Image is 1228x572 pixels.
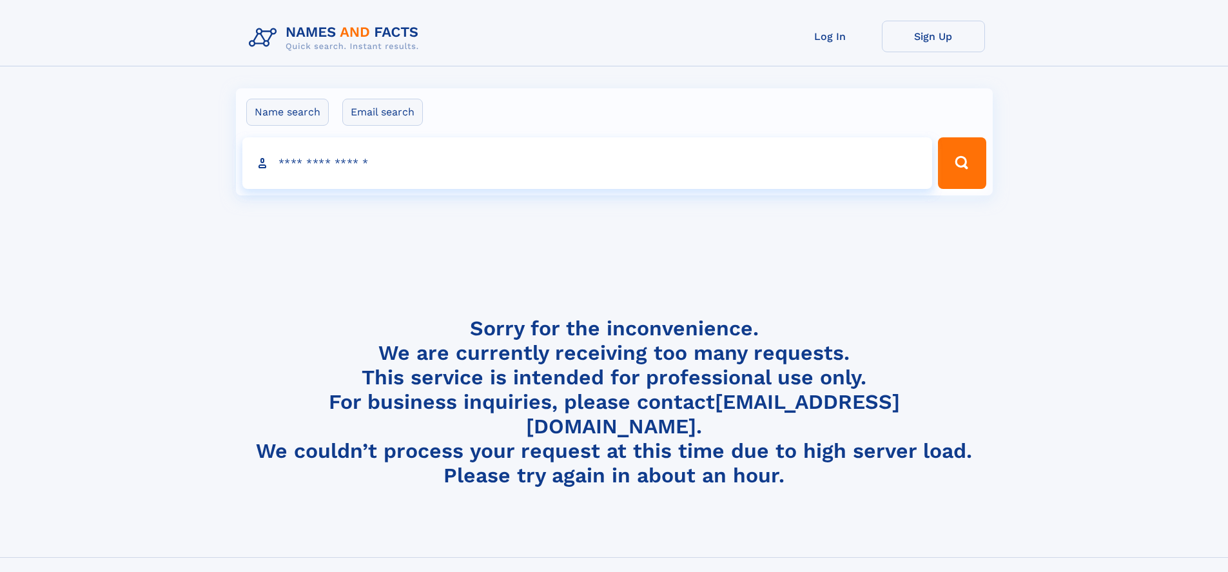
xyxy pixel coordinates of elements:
[882,21,985,52] a: Sign Up
[342,99,423,126] label: Email search
[779,21,882,52] a: Log In
[244,316,985,488] h4: Sorry for the inconvenience. We are currently receiving too many requests. This service is intend...
[526,390,900,439] a: [EMAIL_ADDRESS][DOMAIN_NAME]
[242,137,933,189] input: search input
[244,21,429,55] img: Logo Names and Facts
[246,99,329,126] label: Name search
[938,137,986,189] button: Search Button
